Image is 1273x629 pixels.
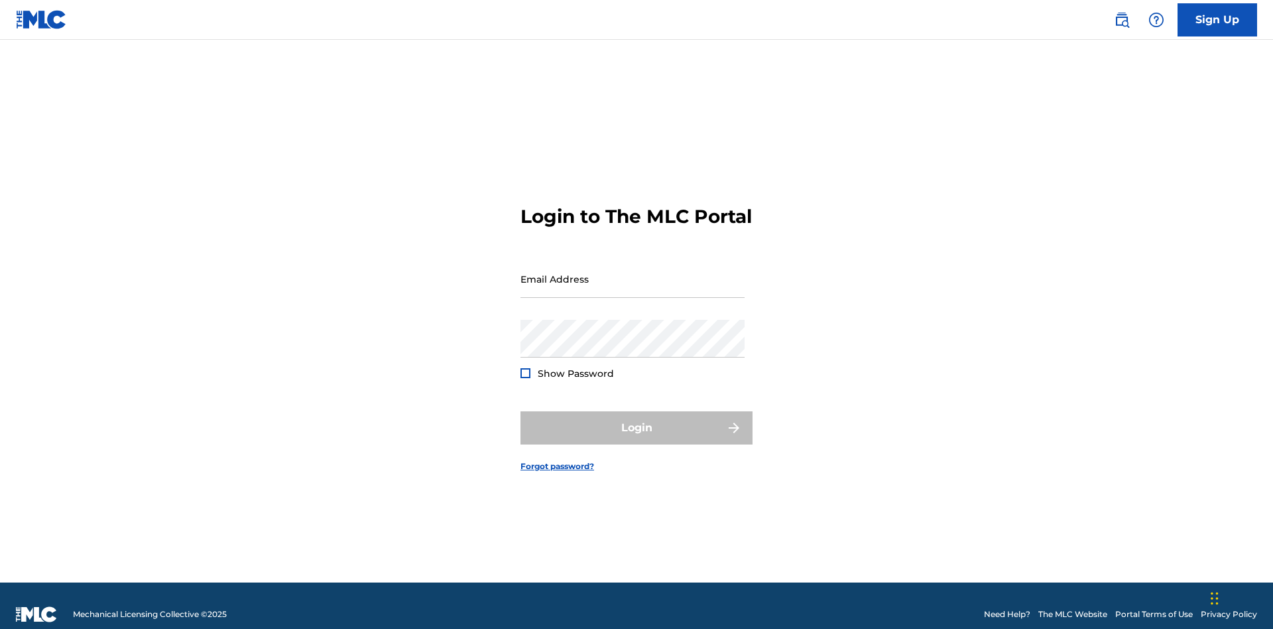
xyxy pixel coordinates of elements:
[1201,608,1257,620] a: Privacy Policy
[1207,565,1273,629] iframe: Chat Widget
[73,608,227,620] span: Mechanical Licensing Collective © 2025
[520,460,594,472] a: Forgot password?
[984,608,1030,620] a: Need Help?
[538,368,614,380] span: Show Password
[1148,12,1164,28] img: help
[1211,579,1219,618] div: Drag
[1143,7,1170,33] div: Help
[1114,12,1130,28] img: search
[1109,7,1135,33] a: Public Search
[520,205,752,228] h3: Login to The MLC Portal
[1178,3,1257,36] a: Sign Up
[16,10,67,29] img: MLC Logo
[16,606,57,622] img: logo
[1115,608,1193,620] a: Portal Terms of Use
[1038,608,1107,620] a: The MLC Website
